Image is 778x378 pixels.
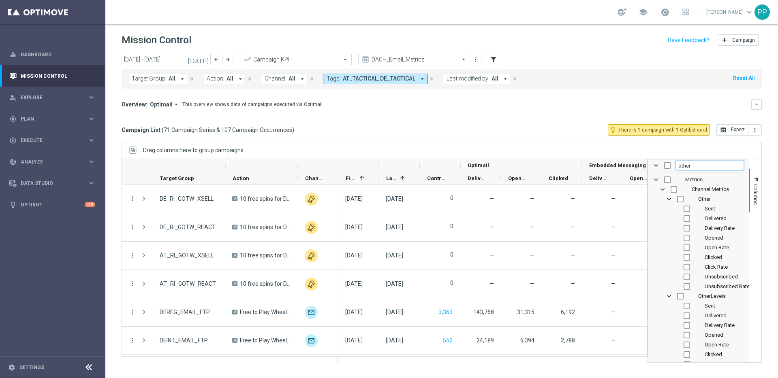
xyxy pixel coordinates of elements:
[468,162,489,168] span: Optimail
[85,202,95,207] div: +10
[88,136,95,144] i: keyboard_arrow_right
[9,73,96,79] div: Mission Control
[639,8,648,17] span: school
[386,223,403,231] div: 22 Sep 2025, Monday
[21,138,88,143] span: Execute
[305,278,318,291] img: Other
[21,159,88,164] span: Analyze
[88,115,95,123] i: keyboard_arrow_right
[705,303,715,309] span: Sent
[561,337,575,344] span: 2,788
[648,321,749,330] div: Delivery Rate Column
[299,75,306,83] i: arrow_drop_down
[361,55,370,64] i: preview
[240,223,291,231] span: 10 free spins for DACH Game of the Week
[9,180,88,187] div: Data Studio
[9,158,88,166] div: Analyze
[289,75,295,82] span: All
[240,54,352,65] ng-select: Campaign KPI
[169,75,175,82] span: All
[589,175,609,181] span: Delivered
[9,51,17,58] i: equalizer
[143,147,244,153] span: Drag columns here to group campaigns
[129,337,136,344] i: more_vert
[233,175,249,181] span: Action
[648,253,749,262] div: Clicked Column
[21,117,88,121] span: Plan
[489,195,494,202] span: —
[705,244,729,251] span: Open Rate
[571,252,575,259] span: —
[490,56,497,63] i: filter_alt
[718,34,759,46] button: add Campaign
[211,54,222,65] button: arrow_back
[188,56,209,63] i: [DATE]
[386,308,403,316] div: 22 Sep 2025, Monday
[438,307,453,317] button: 3,363
[88,179,95,187] i: keyboard_arrow_right
[160,252,214,259] span: AT_RI_GOTW_XSELL
[305,306,318,319] img: Optimail
[698,196,711,202] span: Other
[129,195,136,202] button: more_vert
[308,74,315,83] button: close
[450,223,453,230] label: 0
[648,185,749,194] div: Channel Metrics Column Group
[182,101,323,108] div: This overview shows data of campaigns executed via Optimail
[240,195,291,202] span: 10 free spins for DACH Game of the Week
[246,74,253,83] button: close
[243,55,251,64] i: trending_up
[9,180,96,187] button: Data Studio keyboard_arrow_right
[21,65,95,87] a: Mission Control
[630,175,649,181] span: Opened
[327,75,341,82] span: Tags:
[752,127,758,133] i: more_vert
[530,195,534,202] span: —
[305,249,318,262] img: Other
[173,101,180,108] i: arrow_drop_down
[9,202,96,208] div: lightbulb Optibot +10
[9,194,95,215] div: Optibot
[751,99,762,110] button: keyboard_arrow_down
[648,175,749,185] div: Metrics Column Group
[609,126,617,134] i: lightbulb_outline
[9,94,96,101] button: person_search Explore keyboard_arrow_right
[447,75,489,82] span: Last modified by:
[160,337,208,344] span: DEINT_EMAIL_FTP
[611,252,616,259] span: —
[9,65,95,87] div: Mission Control
[88,93,95,101] i: keyboard_arrow_right
[732,37,755,43] span: Campaign
[716,124,748,136] button: open_in_browser Export
[685,176,703,183] span: Metrics
[745,8,754,17] span: keyboard_arrow_down
[9,137,17,144] i: play_circle_outline
[232,281,237,286] span: A
[648,233,749,243] div: Opened Column
[648,291,749,301] div: OtherLevels Column Group
[473,309,494,315] span: 143,768
[305,334,318,347] img: Optimail
[611,280,616,287] span: —
[346,175,356,181] span: First in Range
[648,359,749,369] div: Click Rate Column
[489,252,494,259] span: —
[9,159,96,165] div: track_changes Analyze keyboard_arrow_right
[345,252,363,259] div: 22 Sep 2025, Monday
[705,6,754,18] a: [PERSON_NAME]keyboard_arrow_down
[9,94,88,101] div: Explore
[648,311,749,321] div: Delivered Column
[477,337,494,344] span: 24,189
[508,175,528,181] span: Opened
[9,115,88,123] div: Plan
[162,126,164,134] span: (
[345,280,363,287] div: 22 Sep 2025, Monday
[21,194,85,215] a: Optibot
[705,225,735,231] span: Delivery Rate
[247,76,252,82] i: close
[705,332,723,338] span: Opened
[517,309,534,315] span: 31,315
[511,74,518,83] button: close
